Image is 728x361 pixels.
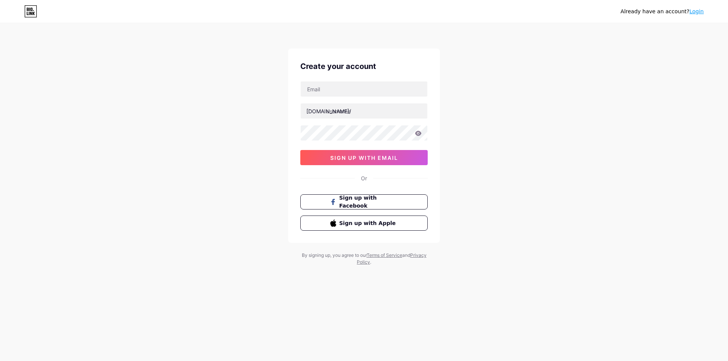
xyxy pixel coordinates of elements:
a: Login [689,8,704,14]
button: Sign up with Apple [300,216,428,231]
span: sign up with email [330,155,398,161]
button: Sign up with Facebook [300,194,428,209]
button: sign up with email [300,150,428,165]
input: Email [301,81,427,97]
span: Sign up with Apple [339,219,398,227]
span: Sign up with Facebook [339,194,398,210]
div: Create your account [300,61,428,72]
input: username [301,103,427,119]
div: [DOMAIN_NAME]/ [306,107,351,115]
a: Terms of Service [367,252,402,258]
div: By signing up, you agree to our and . [300,252,428,266]
div: Or [361,174,367,182]
div: Already have an account? [621,8,704,16]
